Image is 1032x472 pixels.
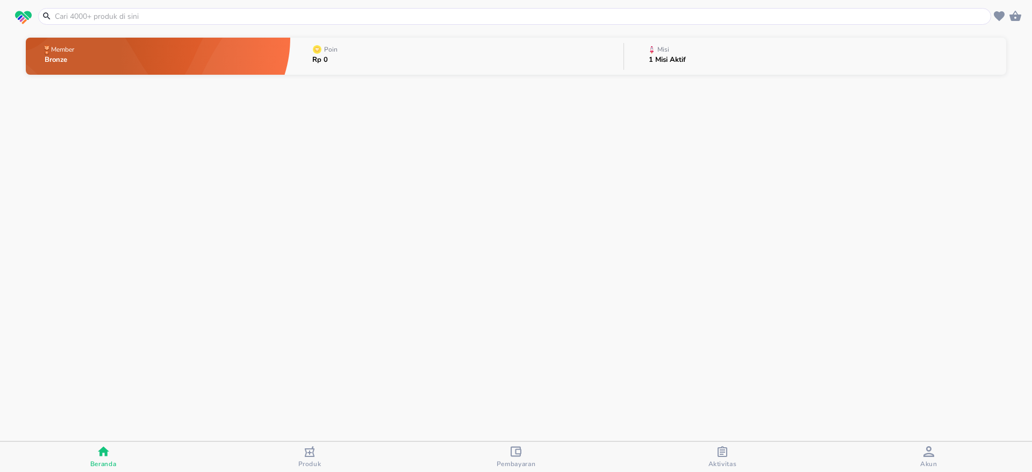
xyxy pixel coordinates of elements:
img: logo_swiperx_s.bd005f3b.svg [15,11,32,25]
span: Pembayaran [497,460,536,468]
p: Misi [657,46,669,53]
button: Pembayaran [413,442,619,472]
button: Akun [826,442,1032,472]
span: Beranda [90,460,117,468]
p: Poin [324,46,338,53]
button: MemberBronze [26,35,290,77]
button: Produk [206,442,413,472]
p: Rp 0 [312,56,340,63]
button: Aktivitas [619,442,826,472]
p: Member [51,46,74,53]
span: Produk [298,460,321,468]
span: Akun [920,460,937,468]
input: Cari 4000+ produk di sini [54,11,988,22]
button: PoinRp 0 [290,35,623,77]
p: 1 Misi Aktif [649,56,686,63]
p: Bronze [45,56,76,63]
button: Misi1 Misi Aktif [624,35,1006,77]
span: Aktivitas [708,460,737,468]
